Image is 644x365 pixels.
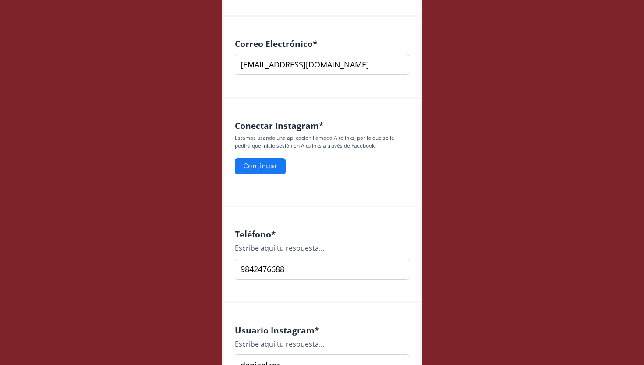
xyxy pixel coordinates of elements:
div: Escribe aquí tu respuesta... [235,243,409,253]
h4: Usuario Instagram * [235,325,409,335]
h4: Correo Electrónico * [235,39,409,49]
input: Type your answer here... [235,259,409,280]
div: Escribe aquí tu respuesta... [235,339,409,349]
input: nombre@ejemplo.com [235,54,409,75]
h4: Teléfono * [235,229,409,239]
h4: Conectar Instagram * [235,120,409,131]
p: Estamos usando una aplicación llamada Altolinks, por lo que se le pedirá que inicie sesión en Alt... [235,134,409,150]
button: Continuar [235,158,286,174]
